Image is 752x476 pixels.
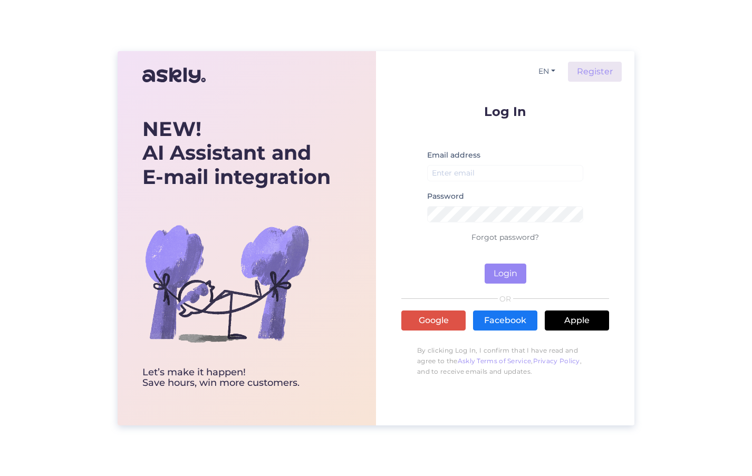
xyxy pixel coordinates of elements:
button: EN [534,64,560,79]
button: Login [485,264,526,284]
a: Forgot password? [471,232,539,242]
a: Privacy Policy [533,357,580,365]
a: Register [568,62,622,82]
label: Email address [427,150,480,161]
div: AI Assistant and E-mail integration [142,117,331,189]
input: Enter email [427,165,583,181]
a: Google [401,310,466,331]
b: NEW! [142,116,201,141]
img: bg-askly [142,199,311,367]
p: Log In [401,105,609,118]
div: Let’s make it happen! Save hours, win more customers. [142,367,331,388]
a: Apple [545,310,609,331]
a: Askly Terms of Service [458,357,532,365]
p: By clicking Log In, I confirm that I have read and agree to the , , and to receive emails and upd... [401,340,609,382]
label: Password [427,191,464,202]
span: OR [498,295,513,303]
img: Askly [142,63,206,88]
a: Facebook [473,310,537,331]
